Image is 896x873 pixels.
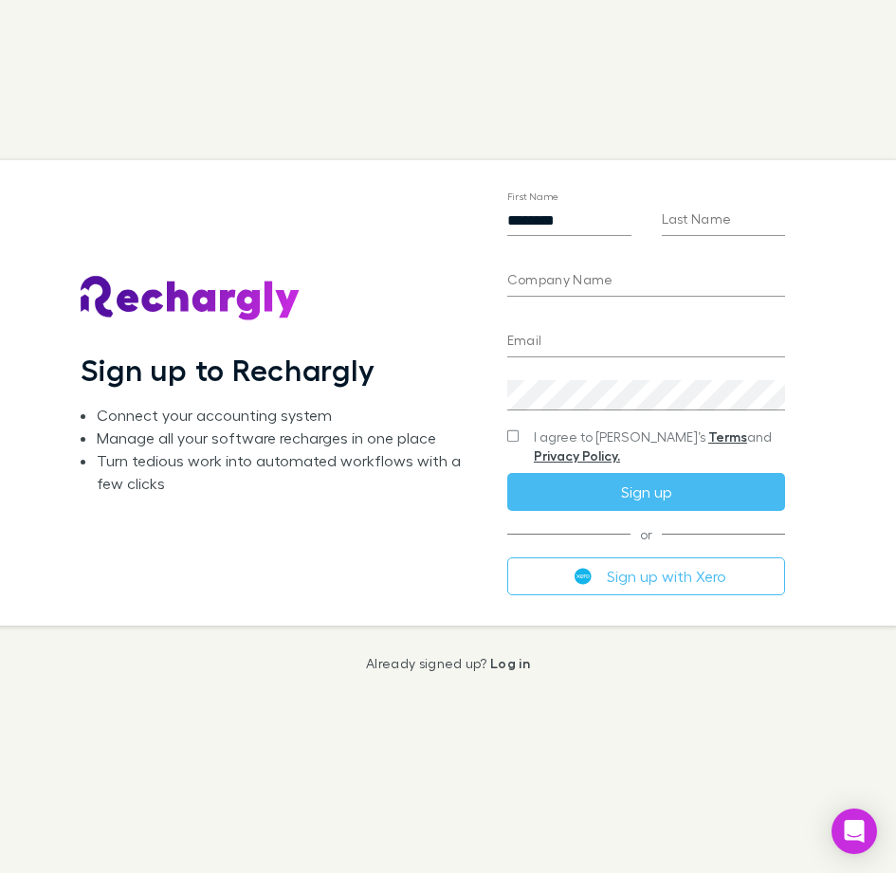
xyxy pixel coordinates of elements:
img: Rechargly's Logo [81,276,301,321]
span: or [507,534,786,535]
span: I agree to [PERSON_NAME]’s and [534,427,785,465]
a: Privacy Policy. [534,447,620,464]
p: Already signed up? [366,656,530,671]
button: Sign up with Xero [507,557,786,595]
h1: Sign up to Rechargly [81,352,375,388]
li: Connect your accounting system [97,404,476,427]
li: Manage all your software recharges in one place [97,427,476,449]
button: Sign up [507,473,786,511]
li: Turn tedious work into automated workflows with a few clicks [97,449,476,495]
a: Log in [490,655,530,671]
img: Xero's logo [575,568,592,585]
a: Terms [708,428,747,445]
label: First Name [507,189,559,203]
div: Open Intercom Messenger [832,809,877,854]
